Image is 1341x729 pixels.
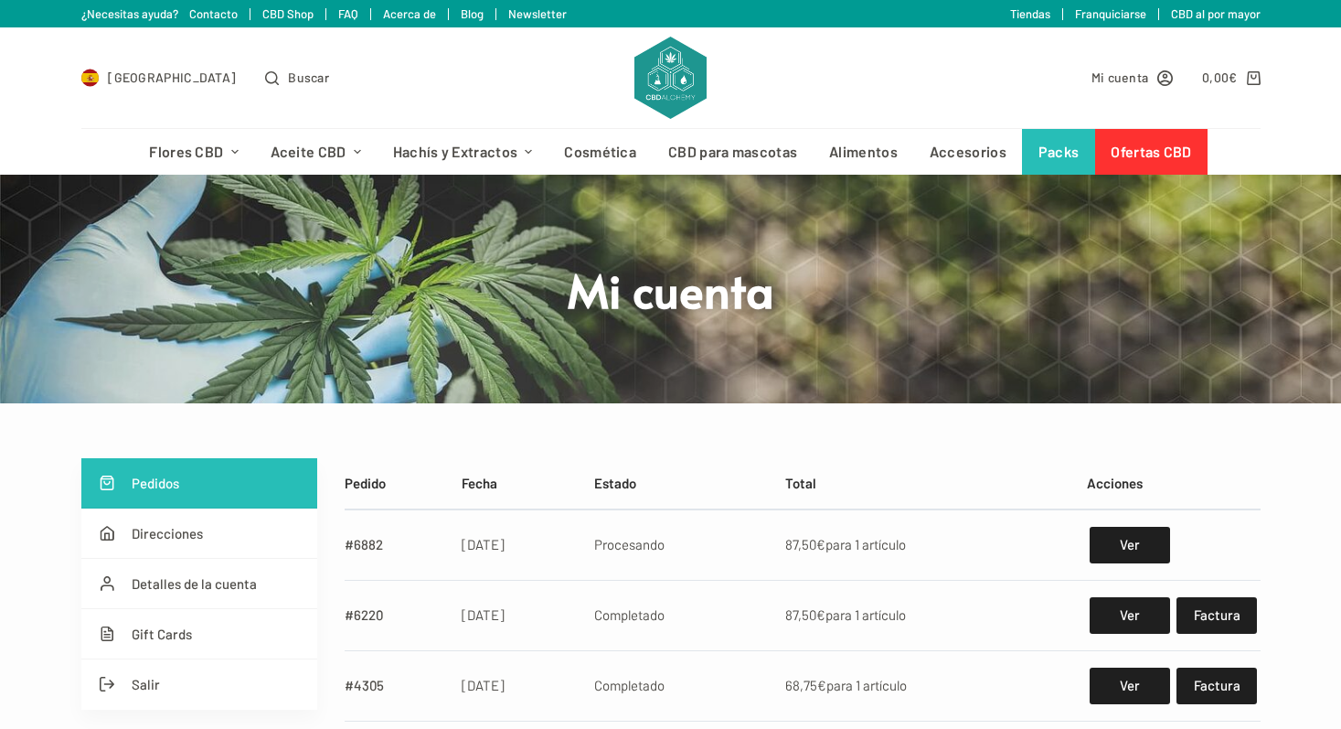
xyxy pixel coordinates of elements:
[461,6,484,21] a: Blog
[133,129,254,175] a: Flores CBD
[1010,6,1050,21] a: Tiendas
[462,606,505,623] time: [DATE]
[1090,527,1169,563] a: Ver
[816,536,825,552] span: €
[1176,597,1256,634] a: Factura
[548,129,653,175] a: Cosmética
[1090,597,1169,634] a: Ver
[328,260,1014,319] h1: Mi cuenta
[345,606,383,623] a: #6220
[254,129,377,175] a: Aceite CBD
[634,37,706,119] img: CBD Alchemy
[81,458,317,509] a: Pedidos
[81,67,237,88] a: Select Country
[1202,70,1238,85] bdi: 0,00
[345,475,386,491] span: Pedido
[383,6,436,21] a: Acerca de
[1087,475,1143,491] span: Acciones
[265,67,329,88] button: Abrir formulario de búsqueda
[785,677,826,693] span: 68,75
[1176,668,1256,704] a: Factura
[462,475,497,491] span: Fecha
[814,129,914,175] a: Alimentos
[288,67,329,88] span: Buscar
[108,67,236,88] span: [GEOGRAPHIC_DATA]
[775,509,1077,581] td: para 1 artículo
[775,580,1077,650] td: para 1 artículo
[81,659,317,710] a: Salir
[1075,6,1146,21] a: Franquiciarse
[1095,129,1208,175] a: Ofertas CBD
[133,129,1208,175] nav: Menú de cabecera
[775,650,1077,721] td: para 1 artículo
[816,606,825,623] span: €
[338,6,358,21] a: FAQ
[785,475,816,491] span: Total
[81,509,317,559] a: Direcciones
[584,509,775,581] td: Procesando
[262,6,314,21] a: CBD Shop
[584,580,775,650] td: Completado
[462,536,505,552] time: [DATE]
[1022,129,1095,175] a: Packs
[508,6,567,21] a: Newsletter
[1090,668,1169,704] a: Ver
[1091,67,1149,88] span: Mi cuenta
[817,677,826,693] span: €
[345,677,384,693] a: #4305
[785,606,825,623] span: 87,50
[1202,67,1260,88] a: Carro de compra
[1229,70,1237,85] span: €
[1091,67,1174,88] a: Mi cuenta
[594,475,636,491] span: Estado
[913,129,1022,175] a: Accesorios
[1171,6,1261,21] a: CBD al por mayor
[81,559,317,609] a: Detalles de la cuenta
[377,129,548,175] a: Hachís y Extractos
[584,650,775,721] td: Completado
[653,129,814,175] a: CBD para mascotas
[81,609,317,659] a: Gift Cards
[81,6,238,21] a: ¿Necesitas ayuda? Contacto
[345,536,383,552] a: #6882
[785,536,825,552] span: 87,50
[81,69,100,87] img: ES Flag
[462,677,505,693] time: [DATE]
